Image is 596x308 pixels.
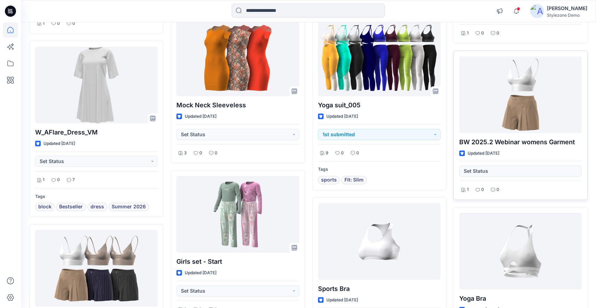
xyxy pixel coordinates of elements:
span: sports [321,176,337,184]
div: Stylezone Demo [547,13,587,18]
p: Mock Neck Sleeveless [176,100,299,110]
span: block [38,203,51,211]
p: Updated [DATE] [185,269,216,277]
a: Mock Neck Sleeveless [176,20,299,96]
a: BW 2025.2 Webinar womens Garment [459,56,582,133]
p: Tags [318,166,440,173]
p: 0 [496,186,499,193]
a: W_AFlare_Dress_VM [35,47,158,123]
p: 7 [72,176,75,184]
span: Fit: Slim [344,176,364,184]
p: Sports Bra [318,284,440,294]
p: W_AFlare_Dress_VM [35,128,158,137]
p: 1 [43,176,45,184]
p: Updated [DATE] [185,113,216,120]
p: Updated [DATE] [326,297,358,304]
a: Yoga Bra [459,213,582,290]
p: 0 [57,176,60,184]
a: Girls set - Start [176,176,299,253]
p: 0 [356,149,359,157]
p: Yoga Bra [459,294,582,303]
p: 1 [467,30,469,37]
p: Yoga suit_005 [318,100,440,110]
p: 3 [184,149,187,157]
p: 0 [199,149,202,157]
span: Bestseller [59,203,83,211]
p: 1 [467,186,469,193]
p: 0 [481,186,484,193]
a: BW 2025.2 Webinar womens Garment [35,230,158,307]
img: avatar [530,4,544,18]
p: Updated [DATE] [43,140,75,147]
p: 9 [326,149,328,157]
p: 1 [43,20,45,27]
p: 0 [215,149,217,157]
p: 0 [72,20,75,27]
p: Updated [DATE] [468,150,499,157]
p: Girls set - Start [176,257,299,267]
p: 0 [481,30,484,37]
a: Yoga suit_005 [318,20,440,96]
p: Updated [DATE] [326,113,358,120]
p: Tags [35,193,158,200]
span: dress [90,203,104,211]
span: Summer 2026 [112,203,146,211]
p: 0 [496,30,499,37]
p: BW 2025.2 Webinar womens Garment [459,137,582,147]
div: [PERSON_NAME] [547,4,587,13]
p: 0 [341,149,344,157]
a: Sports Bra [318,203,440,280]
p: 0 [57,20,60,27]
